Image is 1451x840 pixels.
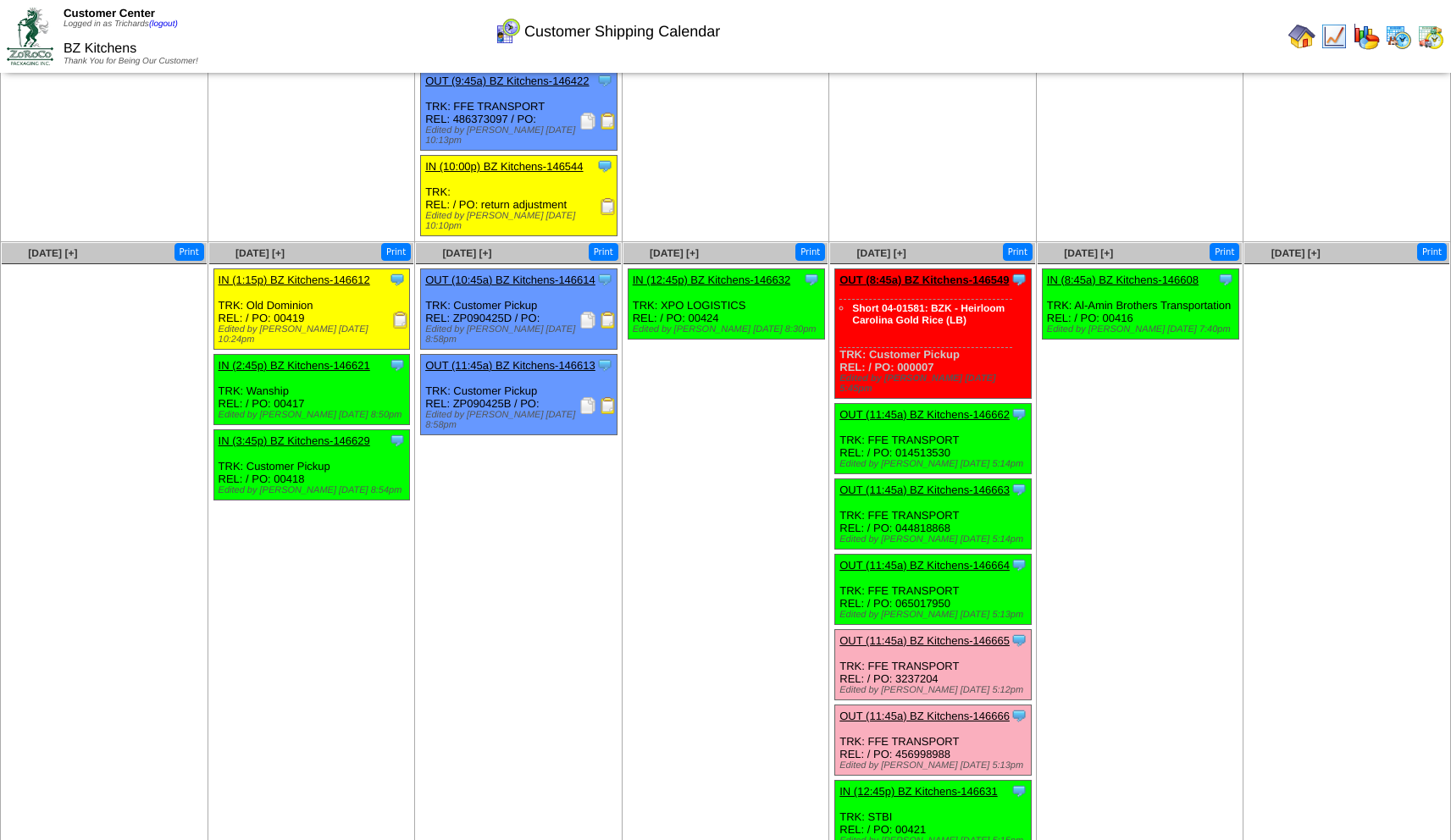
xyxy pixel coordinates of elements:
[839,373,1031,394] div: Edited by [PERSON_NAME] [DATE] 5:45pm
[650,247,699,259] a: [DATE] [+]
[219,359,370,372] a: IN (2:45p) BZ Kitchens-146621
[835,479,1032,550] div: TRK: FFE TRANSPORT REL: / PO: 044818868
[64,7,155,19] span: Customer Center
[219,434,370,447] a: IN (3:45p) BZ Kitchens-146629
[425,410,617,430] div: Edited by [PERSON_NAME] [DATE] 8:58pm
[421,70,618,151] div: TRK: FFE TRANSPORT REL: 486373097 / PO:
[1011,782,1027,799] img: Tooltip
[7,8,53,64] img: ZoRoCo_Logo(Green%26Foil)%20jpg.webp
[596,356,613,373] img: Tooltip
[1064,247,1113,259] a: [DATE] [+]
[1042,269,1238,340] div: TRK: Al-Amin Brothers Transportation REL: / PO: 00416
[839,685,1031,695] div: Edited by [PERSON_NAME] [DATE] 5:12pm
[1047,274,1199,286] a: IN (8:45a) BZ Kitchens-146608
[835,705,1032,776] div: TRK: FFE TRANSPORT REL: / PO: 456998988
[839,785,997,798] a: IN (12:45p) BZ Kitchens-146631
[1003,243,1033,261] button: Print
[835,555,1032,625] div: TRK: FFE TRANSPORT REL: / PO: 065017950
[633,324,824,334] div: Edited by [PERSON_NAME] [DATE] 8:30pm
[835,630,1032,700] div: TRK: FFE TRANSPORT REL: / PO: 3237204
[839,459,1031,469] div: Edited by [PERSON_NAME] [DATE] 5:14pm
[389,356,406,373] img: Tooltip
[600,113,617,130] img: Bill of Lading
[1288,23,1315,50] img: home.gif
[1011,481,1027,498] img: Tooltip
[425,75,589,87] a: OUT (9:45a) BZ Kitchens-146422
[600,397,617,414] img: Bill of Lading
[1321,23,1348,50] img: line_graph.gif
[1011,556,1027,573] img: Tooltip
[1210,243,1239,261] button: Print
[421,269,618,350] div: TRK: Customer Pickup REL: ZP090425D / PO:
[442,247,491,259] a: [DATE] [+]
[425,211,617,231] div: Edited by [PERSON_NAME] [DATE] 10:10pm
[219,324,410,345] div: Edited by [PERSON_NAME] [DATE] 10:24pm
[1011,406,1027,423] img: Tooltip
[1417,23,1444,50] img: calendarinout.gif
[64,41,136,56] span: BZ Kitchens
[628,269,824,340] div: TRK: XPO LOGISTICS REL: / PO: 00424
[839,534,1031,544] div: Edited by [PERSON_NAME] [DATE] 5:14pm
[839,274,1009,286] a: OUT (8:45a) BZ Kitchens-146549
[600,198,617,215] img: Receiving Document
[213,355,410,425] div: TRK: Wanship REL: / PO: 00417
[839,408,1010,421] a: OUT (11:45a) BZ Kitchens-146662
[425,274,595,286] a: OUT (10:45a) BZ Kitchens-146614
[213,269,410,350] div: TRK: Old Dominion REL: / PO: 00419
[1271,247,1321,259] a: [DATE] [+]
[1011,707,1027,724] img: Tooltip
[803,271,820,288] img: Tooltip
[1011,271,1027,288] img: Tooltip
[835,269,1032,399] div: TRK: Customer Pickup REL: / PO: 000007
[64,19,178,29] span: Logged in as Trichards
[524,23,720,41] span: Customer Shipping Calendar
[1385,23,1412,50] img: calendarprod.gif
[421,156,618,236] div: TRK: REL: / PO: return adjustment
[389,432,406,449] img: Tooltip
[421,355,618,435] div: TRK: Customer Pickup REL: ZP090425B / PO:
[389,271,406,288] img: Tooltip
[579,397,596,414] img: Packing Slip
[1353,23,1380,50] img: graph.gif
[839,760,1031,771] div: Edited by [PERSON_NAME] [DATE] 5:13pm
[589,243,618,261] button: Print
[1417,243,1447,261] button: Print
[839,710,1010,722] a: OUT (11:45a) BZ Kitchens-146666
[1011,632,1027,649] img: Tooltip
[381,243,411,261] button: Print
[392,312,409,329] img: Receiving Document
[235,247,285,259] a: [DATE] [+]
[596,72,613,89] img: Tooltip
[219,485,410,495] div: Edited by [PERSON_NAME] [DATE] 8:54pm
[219,274,370,286] a: IN (1:15p) BZ Kitchens-146612
[425,125,617,146] div: Edited by [PERSON_NAME] [DATE] 10:13pm
[494,18,521,45] img: calendarcustomer.gif
[1217,271,1234,288] img: Tooltip
[596,271,613,288] img: Tooltip
[579,113,596,130] img: Packing Slip
[839,610,1031,620] div: Edited by [PERSON_NAME] [DATE] 5:13pm
[425,324,617,345] div: Edited by [PERSON_NAME] [DATE] 8:58pm
[1047,324,1238,334] div: Edited by [PERSON_NAME] [DATE] 7:40pm
[795,243,825,261] button: Print
[839,559,1010,572] a: OUT (11:45a) BZ Kitchens-146664
[219,410,410,420] div: Edited by [PERSON_NAME] [DATE] 8:50pm
[835,404,1032,474] div: TRK: FFE TRANSPORT REL: / PO: 014513530
[425,160,583,173] a: IN (10:00p) BZ Kitchens-146544
[839,634,1010,647] a: OUT (11:45a) BZ Kitchens-146665
[174,243,204,261] button: Print
[596,157,613,174] img: Tooltip
[28,247,77,259] a: [DATE] [+]
[425,359,595,372] a: OUT (11:45a) BZ Kitchens-146613
[600,312,617,329] img: Bill of Lading
[839,484,1010,496] a: OUT (11:45a) BZ Kitchens-146663
[857,247,906,259] a: [DATE] [+]
[579,312,596,329] img: Packing Slip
